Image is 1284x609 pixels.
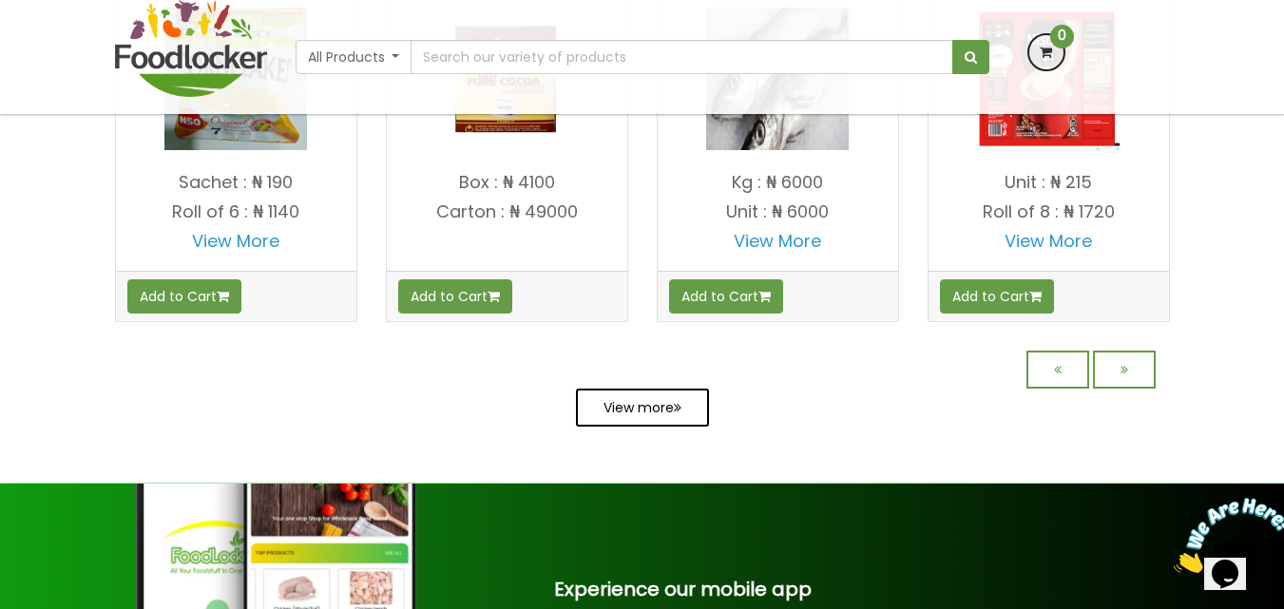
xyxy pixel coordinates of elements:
[1005,229,1092,253] a: View More
[398,279,512,314] button: Add to Cart
[669,279,783,314] button: Add to Cart
[576,389,709,427] a: View more
[734,229,821,253] a: View More
[658,173,898,192] p: Kg : ₦ 6000
[192,229,279,253] a: View More
[554,579,1241,599] h3: Experience our mobile app
[929,173,1169,192] p: Unit : ₦ 215
[8,8,15,24] span: 1
[116,202,356,221] p: Roll of 6 : ₦ 1140
[127,279,241,314] button: Add to Cart
[116,173,356,192] p: Sachet : ₦ 190
[758,290,771,303] i: Add to cart
[387,202,627,221] p: Carton : ₦ 49000
[8,8,125,83] img: Chat attention grabber
[1029,290,1042,303] i: Add to cart
[488,290,500,303] i: Add to cart
[929,202,1169,221] p: Roll of 8 : ₦ 1720
[940,279,1054,314] button: Add to Cart
[658,202,898,221] p: Unit : ₦ 6000
[411,40,952,74] input: Search our variety of products
[1050,25,1074,48] span: 0
[217,290,229,303] i: Add to cart
[296,40,412,74] button: All Products
[387,173,627,192] p: Box : ₦ 4100
[1166,490,1284,580] iframe: chat widget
